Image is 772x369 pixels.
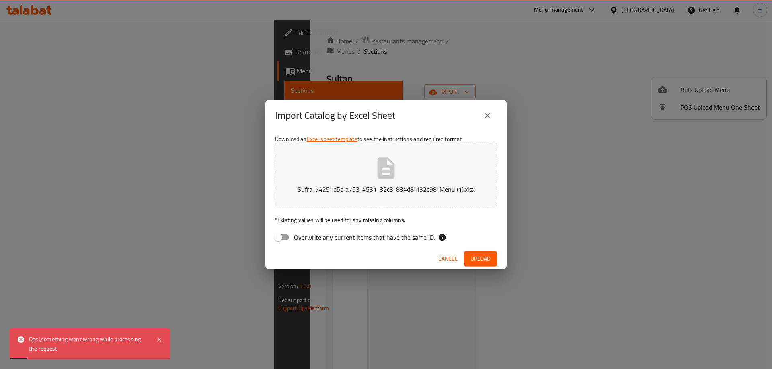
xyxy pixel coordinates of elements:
[438,233,446,241] svg: If the overwrite option isn't selected, then the items that match an existing ID will be ignored ...
[438,254,458,264] span: Cancel
[275,109,395,122] h2: Import Catalog by Excel Sheet
[265,132,507,248] div: Download an to see the instructions and required format.
[294,232,435,242] span: Overwrite any current items that have the same ID.
[478,106,497,125] button: close
[464,251,497,266] button: Upload
[287,184,485,194] p: Sufra-74251d5c-a753-4531-82c3-884d81f32c98-Menu (1).xlsx
[275,216,497,224] p: Existing values will be used for any missing columns.
[470,254,491,264] span: Upload
[29,335,148,353] div: Ops!,something went wrong while processing the request
[275,143,497,206] button: Sufra-74251d5c-a753-4531-82c3-884d81f32c98-Menu (1).xlsx
[307,134,357,144] a: Excel sheet template
[435,251,461,266] button: Cancel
